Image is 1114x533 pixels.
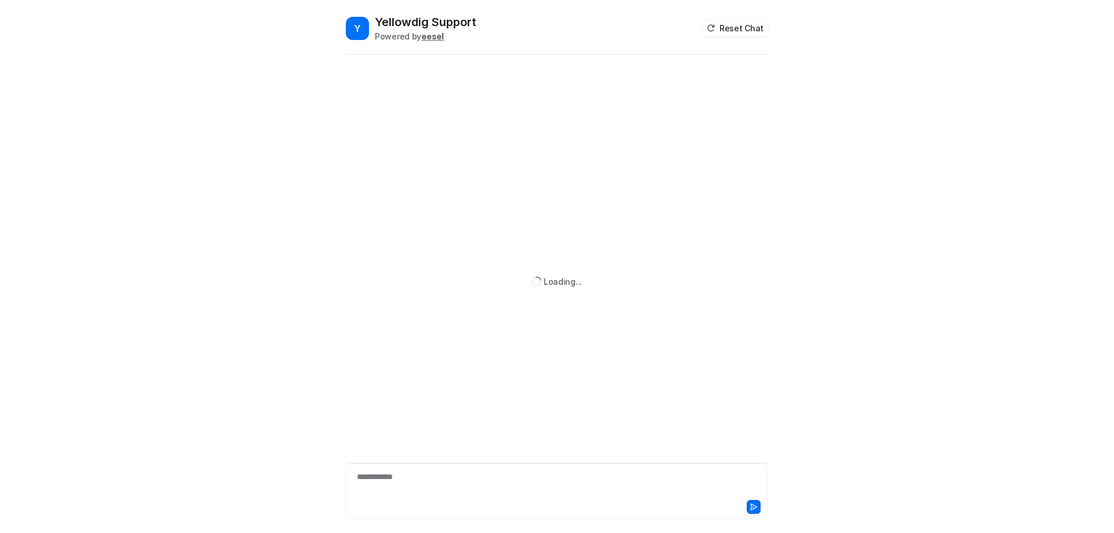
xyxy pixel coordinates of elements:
[544,275,582,288] div: Loading...
[346,17,369,40] span: Y
[375,30,476,42] div: Powered by
[421,31,444,41] b: eesel
[375,14,476,30] h2: Yellowdig Support
[703,20,768,37] button: Reset Chat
